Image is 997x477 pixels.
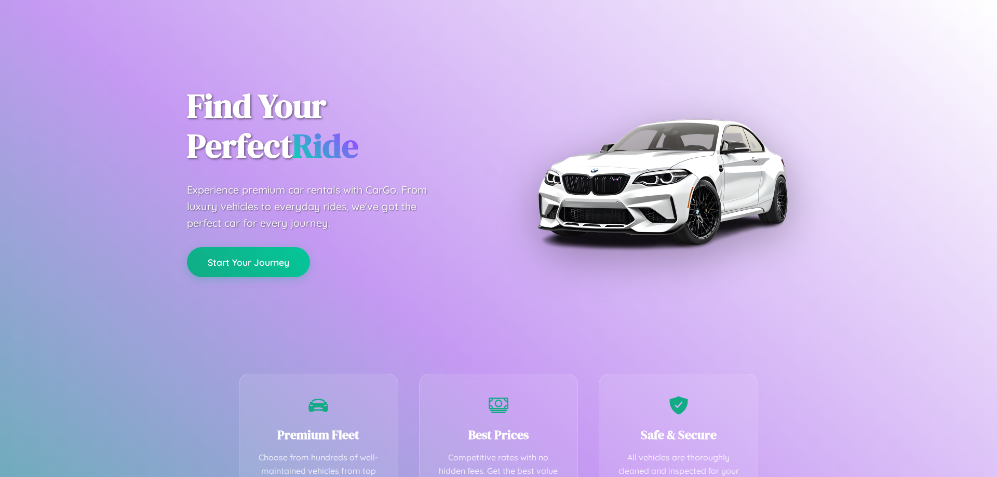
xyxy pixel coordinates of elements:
[255,426,382,443] h3: Premium Fleet
[292,123,358,168] span: Ride
[532,52,792,311] img: Premium BMW car rental vehicle
[435,426,562,443] h3: Best Prices
[187,247,310,277] button: Start Your Journey
[615,426,742,443] h3: Safe & Secure
[187,182,447,231] p: Experience premium car rentals with CarGo. From luxury vehicles to everyday rides, we've got the ...
[187,86,483,166] h1: Find Your Perfect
